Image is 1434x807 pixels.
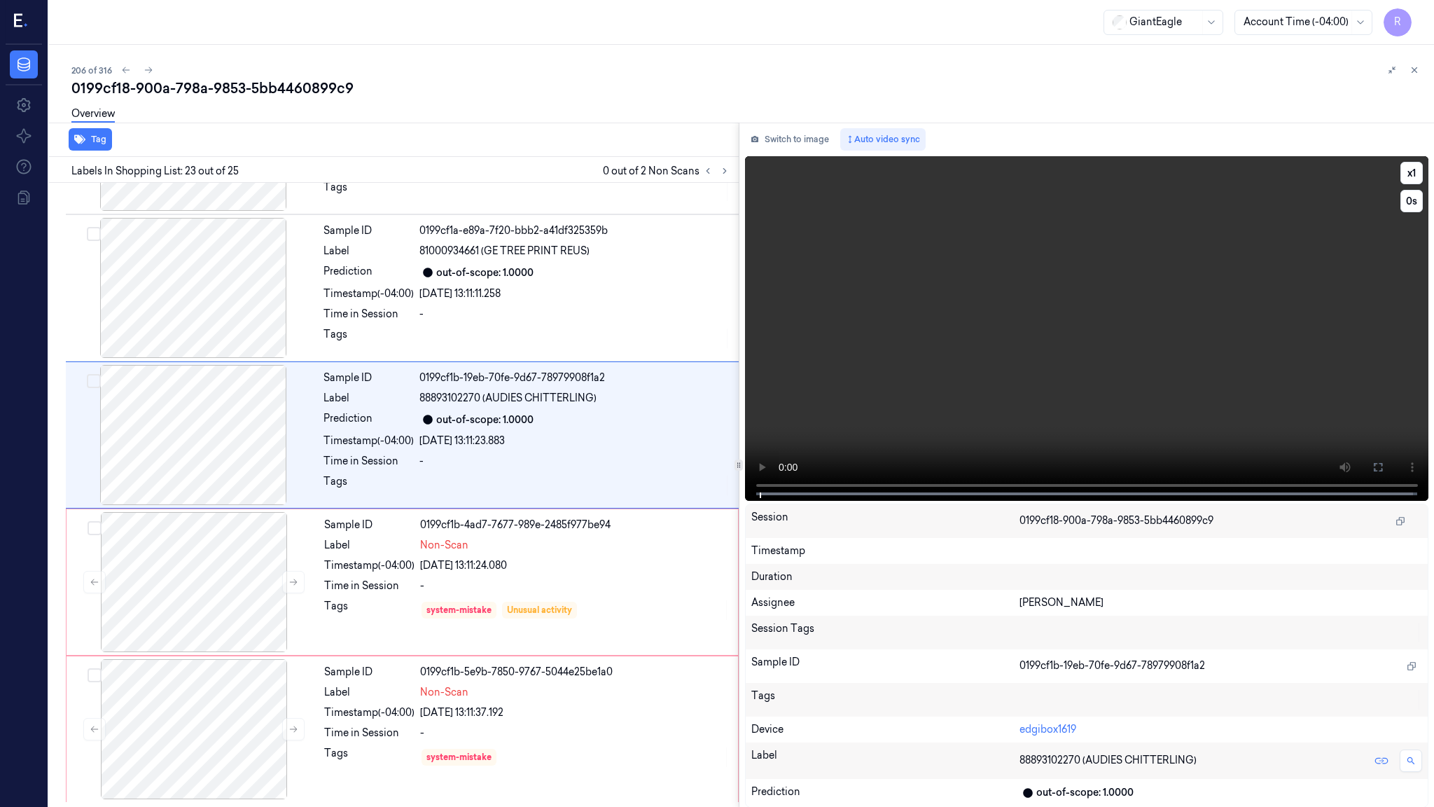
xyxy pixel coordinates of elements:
div: Time in Session [324,726,415,740]
div: [DATE] 13:11:11.258 [419,287,730,301]
div: Time in Session [323,307,414,322]
span: 0199cf18-900a-798a-9853-5bb4460899c9 [1019,513,1213,528]
span: 88893102270 (AUDIES CHITTERLING) [419,391,597,406]
div: Time in Session [323,454,414,469]
span: 206 of 316 [71,64,112,76]
button: Select row [87,227,101,241]
span: 88893102270 (AUDIES CHITTERLING) [1019,753,1197,768]
div: system-mistake [426,751,492,764]
div: Sample ID [323,371,414,385]
div: Time in Session [324,579,415,593]
button: R [1384,8,1412,36]
div: Tags [324,599,415,621]
div: 0199cf1b-4ad7-7677-989e-2485f977be94 [420,518,730,532]
div: Tags [323,327,414,350]
div: Prediction [323,264,414,281]
button: Select row [88,668,102,682]
button: Select row [88,521,102,535]
div: Timestamp (-04:00) [323,434,414,448]
span: 81000934661 (GE TREE PRINT REUS) [419,244,590,258]
div: Timestamp [751,544,1423,558]
div: Unusual activity [507,604,572,616]
div: Label [323,391,414,406]
button: Switch to image [745,128,835,151]
div: Label [324,538,415,553]
div: out-of-scope: 1.0000 [1036,785,1134,800]
div: Session [751,510,1019,532]
div: Tags [323,180,414,202]
div: out-of-scope: 1.0000 [436,265,534,280]
span: Non-Scan [420,685,468,700]
button: Select row [87,374,101,388]
div: Session Tags [751,621,1019,644]
div: Label [324,685,415,700]
div: 0199cf1b-19eb-70fe-9d67-78979908f1a2 [419,371,730,385]
div: Duration [751,570,1423,584]
div: [DATE] 13:11:37.192 [420,705,730,720]
div: Assignee [751,595,1019,610]
div: Timestamp (-04:00) [324,705,415,720]
div: Sample ID [324,665,415,680]
button: 0s [1400,190,1423,212]
div: 0199cf1b-5e9b-7850-9767-5044e25be1a0 [420,665,730,680]
div: Timestamp (-04:00) [323,287,414,301]
div: Label [751,748,1019,773]
div: Prediction [751,785,1019,801]
span: Labels In Shopping List: 23 out of 25 [71,164,239,179]
a: Overview [71,106,115,123]
div: Device [751,722,1019,737]
div: [DATE] 13:11:23.883 [419,434,730,448]
div: Label [323,244,414,258]
span: 0 out of 2 Non Scans [603,163,733,179]
div: edgibox1619 [1019,722,1422,737]
div: Prediction [323,411,414,428]
div: Sample ID [323,223,414,238]
div: Tags [323,474,414,497]
div: 0199cf1a-e89a-7f20-bbb2-a41df325359b [419,223,730,238]
div: - [420,579,730,593]
span: Non-Scan [420,538,468,553]
div: [DATE] 13:11:24.080 [420,558,730,573]
div: 0199cf18-900a-798a-9853-5bb4460899c9 [71,78,1423,98]
div: Tags [751,689,1019,711]
div: system-mistake [426,604,492,616]
div: Sample ID [324,518,415,532]
div: - [420,726,730,740]
span: 0199cf1b-19eb-70fe-9d67-78979908f1a2 [1019,658,1205,673]
button: Tag [69,128,112,151]
div: Sample ID [751,655,1019,677]
div: Timestamp (-04:00) [324,558,415,573]
div: out-of-scope: 1.0000 [436,413,534,427]
div: Tags [324,746,415,768]
div: [PERSON_NAME] [1019,595,1422,610]
div: - [419,454,730,469]
div: - [419,307,730,322]
button: x1 [1400,162,1423,184]
button: Auto video sync [840,128,926,151]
